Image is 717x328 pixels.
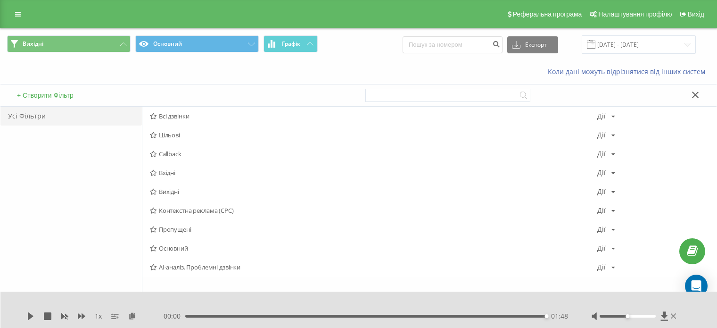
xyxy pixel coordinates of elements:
[403,36,503,53] input: Пошук за номером
[135,35,259,52] button: Основний
[597,151,606,157] div: Дії
[23,40,43,48] span: Вихідні
[14,91,76,100] button: + Створити Фільтр
[685,275,708,297] div: Open Intercom Messenger
[95,311,102,321] span: 1 x
[150,245,597,252] span: Основний
[626,314,629,318] div: Accessibility label
[688,10,704,18] span: Вихід
[513,10,582,18] span: Реферальна програма
[150,207,597,214] span: Контекстна реклама (CPC)
[150,264,597,270] span: AI-аналіз. Проблемні дзвінки
[689,91,702,101] button: Закрити
[507,36,558,53] button: Експорт
[597,169,606,176] div: Дії
[264,35,318,52] button: Графік
[150,151,597,157] span: Callback
[597,207,606,214] div: Дії
[150,132,597,138] span: Цільові
[597,188,606,195] div: Дії
[164,311,185,321] span: 00:00
[150,169,597,176] span: Вхідні
[150,188,597,195] span: Вихідні
[150,226,597,233] span: Пропущені
[150,113,597,119] span: Всі дзвінки
[598,10,672,18] span: Налаштування профілю
[545,314,549,318] div: Accessibility label
[282,41,300,47] span: Графік
[597,113,606,119] div: Дії
[597,264,606,270] div: Дії
[551,311,568,321] span: 01:48
[597,245,606,252] div: Дії
[7,35,131,52] button: Вихідні
[548,67,710,76] a: Коли дані можуть відрізнятися вiд інших систем
[0,107,142,126] div: Усі Фільтри
[597,226,606,233] div: Дії
[597,132,606,138] div: Дії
